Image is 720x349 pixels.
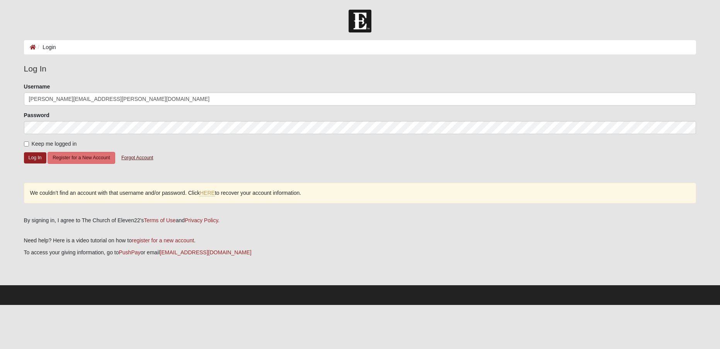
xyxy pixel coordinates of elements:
label: Password [24,111,49,119]
input: Keep me logged in [24,141,29,146]
a: PushPay [119,249,140,255]
button: Register for a New Account [48,152,115,164]
legend: Log In [24,63,696,75]
a: Privacy Policy [185,217,218,223]
a: Terms of Use [144,217,175,223]
a: HERE [200,190,215,196]
img: Church of Eleven22 Logo [349,10,371,32]
button: Log In [24,152,46,163]
p: Need help? Here is a video tutorial on how to . [24,237,696,245]
a: [EMAIL_ADDRESS][DOMAIN_NAME] [160,249,251,255]
button: Forgot Account [116,152,158,164]
a: register for a new account [132,237,194,243]
div: By signing in, I agree to The Church of Eleven22's and . [24,216,696,225]
li: Login [36,43,56,51]
label: Username [24,83,50,90]
div: We couldn’t find an account with that username and/or password. Click to recover your account inf... [24,183,696,203]
span: Keep me logged in [32,141,77,147]
p: To access your giving information, go to or email [24,249,696,257]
